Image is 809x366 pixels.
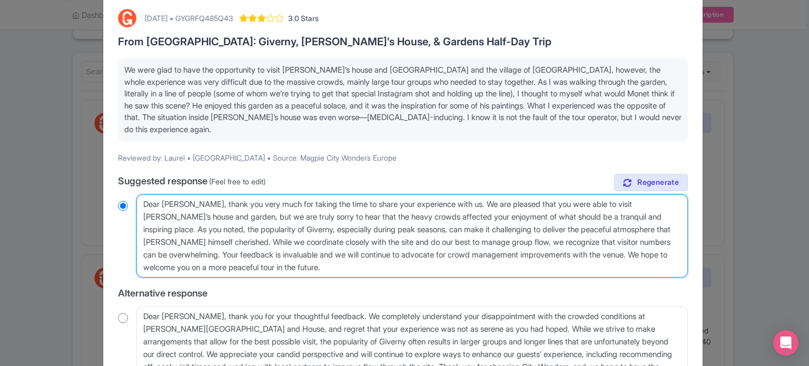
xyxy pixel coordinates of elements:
[118,288,208,299] span: Alternative response
[637,177,679,187] span: Regenerate
[124,65,682,134] span: We were glad to have the opportunity to visit [PERSON_NAME]’s house and [GEOGRAPHIC_DATA] and the...
[118,36,688,47] h3: From [GEOGRAPHIC_DATA]: Giverny, [PERSON_NAME]’s House, & Gardens Half-Day Trip
[118,9,136,27] img: GetYourGuide Logo
[614,174,688,191] a: Regenerate
[209,177,265,186] span: (Feel free to edit)
[118,175,208,186] span: Suggested response
[288,13,319,24] span: 3.0 Stars
[145,13,233,24] div: [DATE] • GYGRFQ485Q43
[136,194,688,278] textarea: Dear [PERSON_NAME], thank you very much for taking the time to share your experience with us. We ...
[773,330,798,355] div: Open Intercom Messenger
[118,152,688,163] p: Reviewed by: Laurel • [GEOGRAPHIC_DATA] • Source: Magpie City Wonders Europe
